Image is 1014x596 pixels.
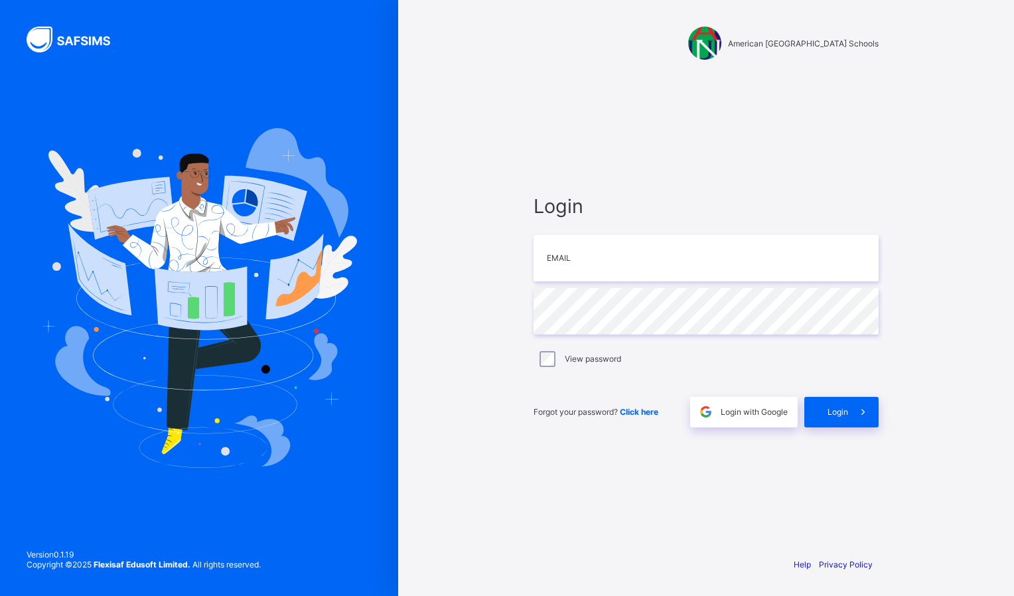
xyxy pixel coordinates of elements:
span: American [GEOGRAPHIC_DATA] Schools [728,38,879,48]
span: Version 0.1.19 [27,550,261,559]
span: Login [534,194,879,218]
span: Login [828,407,848,417]
label: View password [565,354,621,364]
a: Click here [620,407,658,417]
a: Privacy Policy [819,559,873,569]
img: google.396cfc9801f0270233282035f929180a.svg [698,404,713,419]
img: SAFSIMS Logo [27,27,126,52]
span: Login with Google [721,407,788,417]
strong: Flexisaf Edusoft Limited. [94,559,190,569]
a: Help [794,559,811,569]
img: Hero Image [41,128,357,468]
span: Copyright © 2025 All rights reserved. [27,559,261,569]
span: Forgot your password? [534,407,658,417]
